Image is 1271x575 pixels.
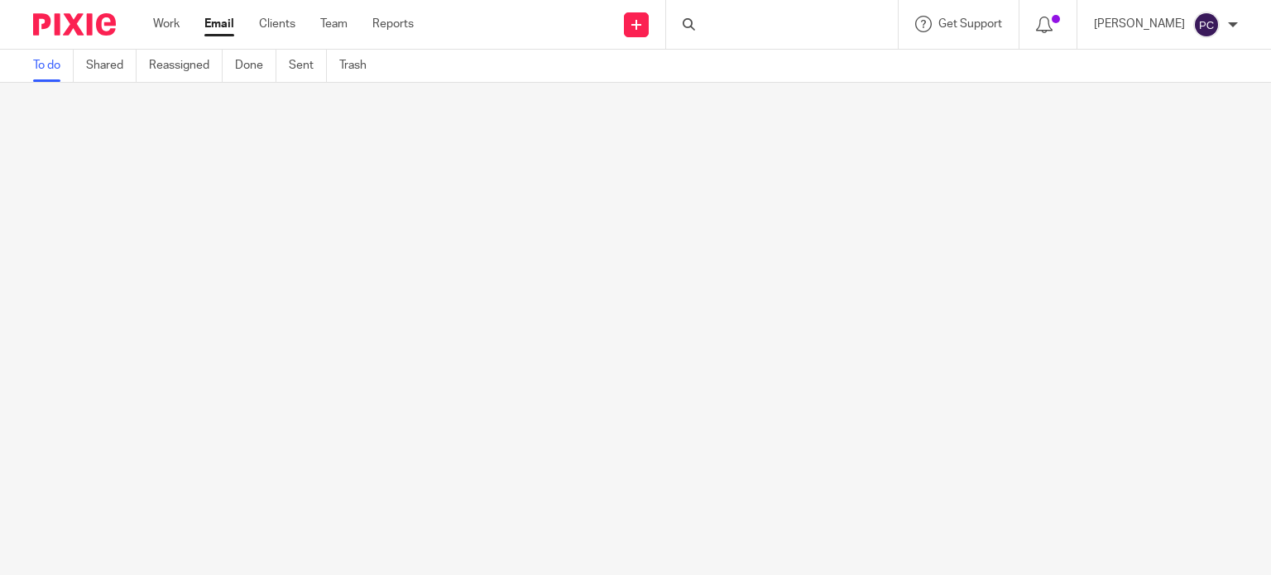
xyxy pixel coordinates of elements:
[86,50,137,82] a: Shared
[1193,12,1220,38] img: svg%3E
[153,16,180,32] a: Work
[204,16,234,32] a: Email
[33,13,116,36] img: Pixie
[1094,16,1185,32] p: [PERSON_NAME]
[289,50,327,82] a: Sent
[235,50,276,82] a: Done
[33,50,74,82] a: To do
[339,50,379,82] a: Trash
[938,18,1002,30] span: Get Support
[372,16,414,32] a: Reports
[259,16,295,32] a: Clients
[320,16,348,32] a: Team
[149,50,223,82] a: Reassigned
